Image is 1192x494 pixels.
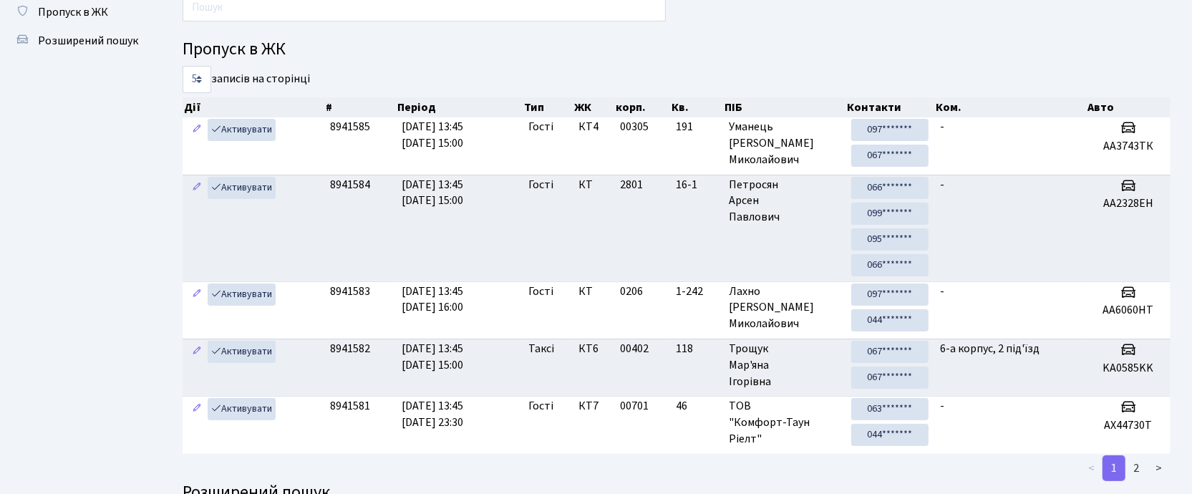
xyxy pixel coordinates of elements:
[1147,455,1171,481] a: >
[676,341,717,357] span: 118
[578,398,609,415] span: КТ7
[578,284,609,300] span: КТ
[729,398,840,447] span: ТОВ "Комфорт-Таун Ріелт"
[330,284,370,299] span: 8941583
[7,26,150,55] a: Розширений пошук
[396,97,523,117] th: Період
[1092,362,1165,375] h5: KA0585KK
[676,398,717,415] span: 46
[620,119,649,135] span: 00305
[620,398,649,414] span: 00701
[402,119,463,151] span: [DATE] 13:45 [DATE] 15:00
[188,177,205,199] a: Редагувати
[1092,197,1165,210] h5: АА2328ЕН
[402,284,463,316] span: [DATE] 13:45 [DATE] 16:00
[402,177,463,209] span: [DATE] 13:45 [DATE] 15:00
[183,66,211,93] select: записів на сторінці
[620,284,643,299] span: 0206
[578,341,609,357] span: КТ6
[578,119,609,135] span: КТ4
[1092,140,1165,153] h5: АА3743ТК
[528,398,553,415] span: Гості
[729,341,840,390] span: Трощук Мар'яна Ігорівна
[940,398,944,414] span: -
[528,341,554,357] span: Таксі
[330,398,370,414] span: 8941581
[208,284,276,306] a: Активувати
[188,284,205,306] a: Редагувати
[940,177,944,193] span: -
[330,341,370,357] span: 8941582
[729,177,840,226] span: Петросян Арсен Павлович
[330,119,370,135] span: 8941585
[324,97,396,117] th: #
[183,39,1171,60] h4: Пропуск в ЖК
[188,341,205,363] a: Редагувати
[846,97,935,117] th: Контакти
[620,341,649,357] span: 00402
[208,177,276,199] a: Активувати
[573,97,614,117] th: ЖК
[1092,419,1165,432] h5: AX44730T
[620,177,643,193] span: 2801
[402,398,463,430] span: [DATE] 13:45 [DATE] 23:30
[578,177,609,193] span: КТ
[38,33,138,49] span: Розширений пошук
[676,119,717,135] span: 191
[729,119,840,168] span: Уманець [PERSON_NAME] Миколайович
[38,4,108,20] span: Пропуск в ЖК
[729,284,840,333] span: Лахно [PERSON_NAME] Миколайович
[614,97,670,117] th: корп.
[1092,304,1165,317] h5: AA6060НТ
[940,341,1040,357] span: 6-а корпус, 2 під'їзд
[183,97,324,117] th: Дії
[1103,455,1125,481] a: 1
[676,177,717,193] span: 16-1
[940,284,944,299] span: -
[523,97,573,117] th: Тип
[528,119,553,135] span: Гості
[330,177,370,193] span: 8941584
[1087,97,1171,117] th: Авто
[940,119,944,135] span: -
[723,97,846,117] th: ПІБ
[402,341,463,373] span: [DATE] 13:45 [DATE] 15:00
[208,341,276,363] a: Активувати
[934,97,1087,117] th: Ком.
[528,177,553,193] span: Гості
[208,119,276,141] a: Активувати
[183,66,310,93] label: записів на сторінці
[188,398,205,420] a: Редагувати
[676,284,717,300] span: 1-242
[208,398,276,420] a: Активувати
[1125,455,1148,481] a: 2
[188,119,205,141] a: Редагувати
[670,97,723,117] th: Кв.
[528,284,553,300] span: Гості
